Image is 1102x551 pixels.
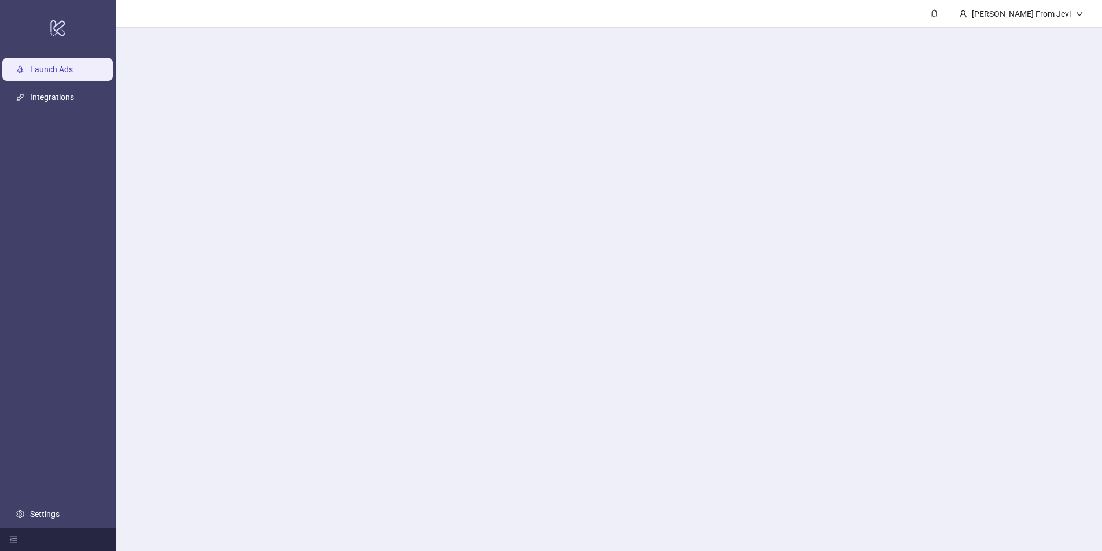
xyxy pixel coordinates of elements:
[967,8,1075,20] div: [PERSON_NAME] From Jevi
[959,10,967,18] span: user
[30,65,73,74] a: Launch Ads
[30,509,60,519] a: Settings
[9,535,17,543] span: menu-fold
[930,9,938,17] span: bell
[30,93,74,102] a: Integrations
[1075,10,1083,18] span: down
